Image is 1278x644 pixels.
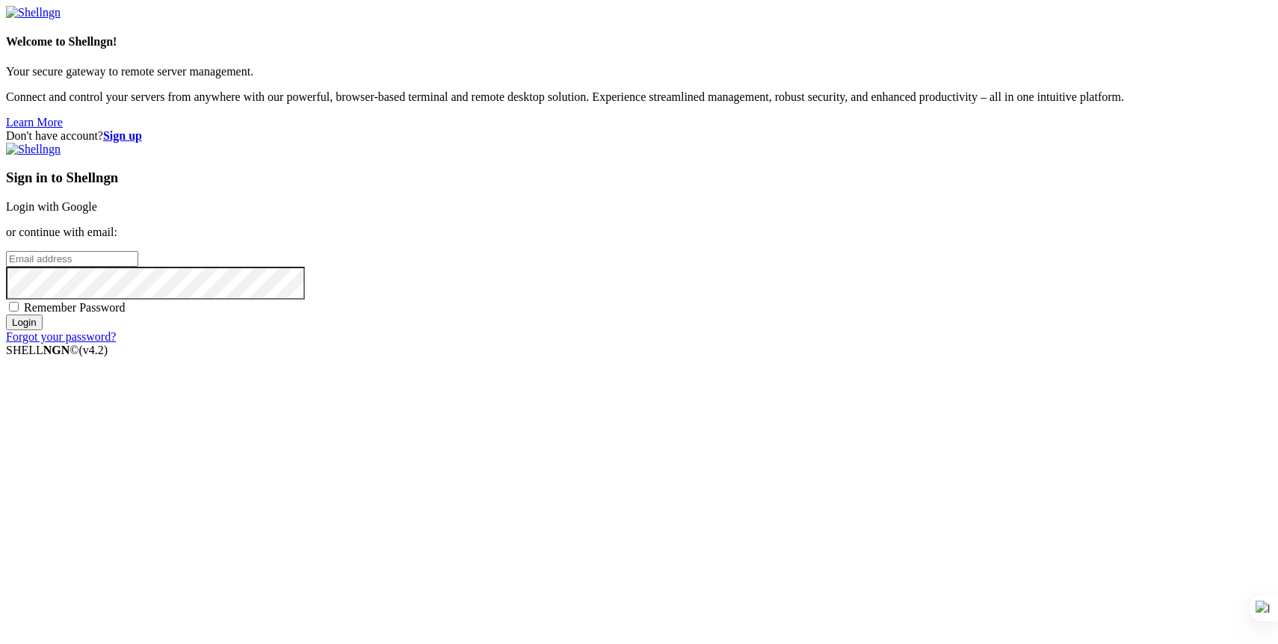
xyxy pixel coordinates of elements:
[6,200,97,213] a: Login with Google
[6,129,1272,143] div: Don't have account?
[6,315,43,330] input: Login
[6,6,61,19] img: Shellngn
[6,330,116,343] a: Forgot your password?
[6,251,138,267] input: Email address
[6,344,108,356] span: SHELL ©
[6,116,63,129] a: Learn More
[6,90,1272,104] p: Connect and control your servers from anywhere with our powerful, browser-based terminal and remo...
[6,170,1272,186] h3: Sign in to Shellngn
[6,143,61,156] img: Shellngn
[6,226,1272,239] p: or continue with email:
[6,65,1272,78] p: Your secure gateway to remote server management.
[9,302,19,312] input: Remember Password
[79,344,108,356] span: 4.2.0
[24,301,126,314] span: Remember Password
[6,35,1272,49] h4: Welcome to Shellngn!
[43,344,70,356] b: NGN
[103,129,142,142] a: Sign up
